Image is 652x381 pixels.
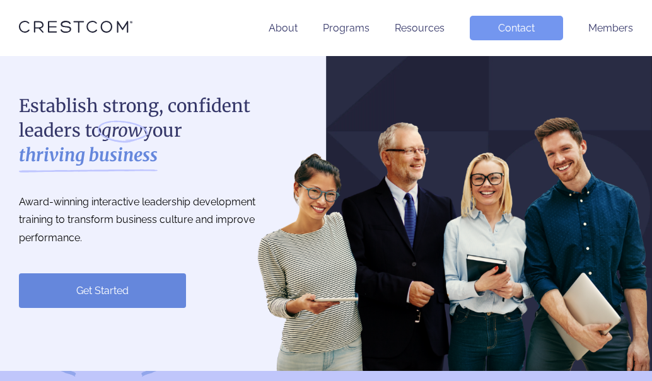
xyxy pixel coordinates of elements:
a: Resources [395,22,445,34]
strong: thriving business [19,143,158,168]
a: Programs [323,22,370,34]
a: Contact [470,16,563,40]
a: Get Started [19,273,186,308]
p: Award-winning interactive leadership development training to transform business culture and impro... [19,193,284,247]
h1: Establish strong, confident leaders to your [19,94,284,168]
i: grow [102,118,143,143]
a: About [269,22,298,34]
a: Members [588,22,633,34]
